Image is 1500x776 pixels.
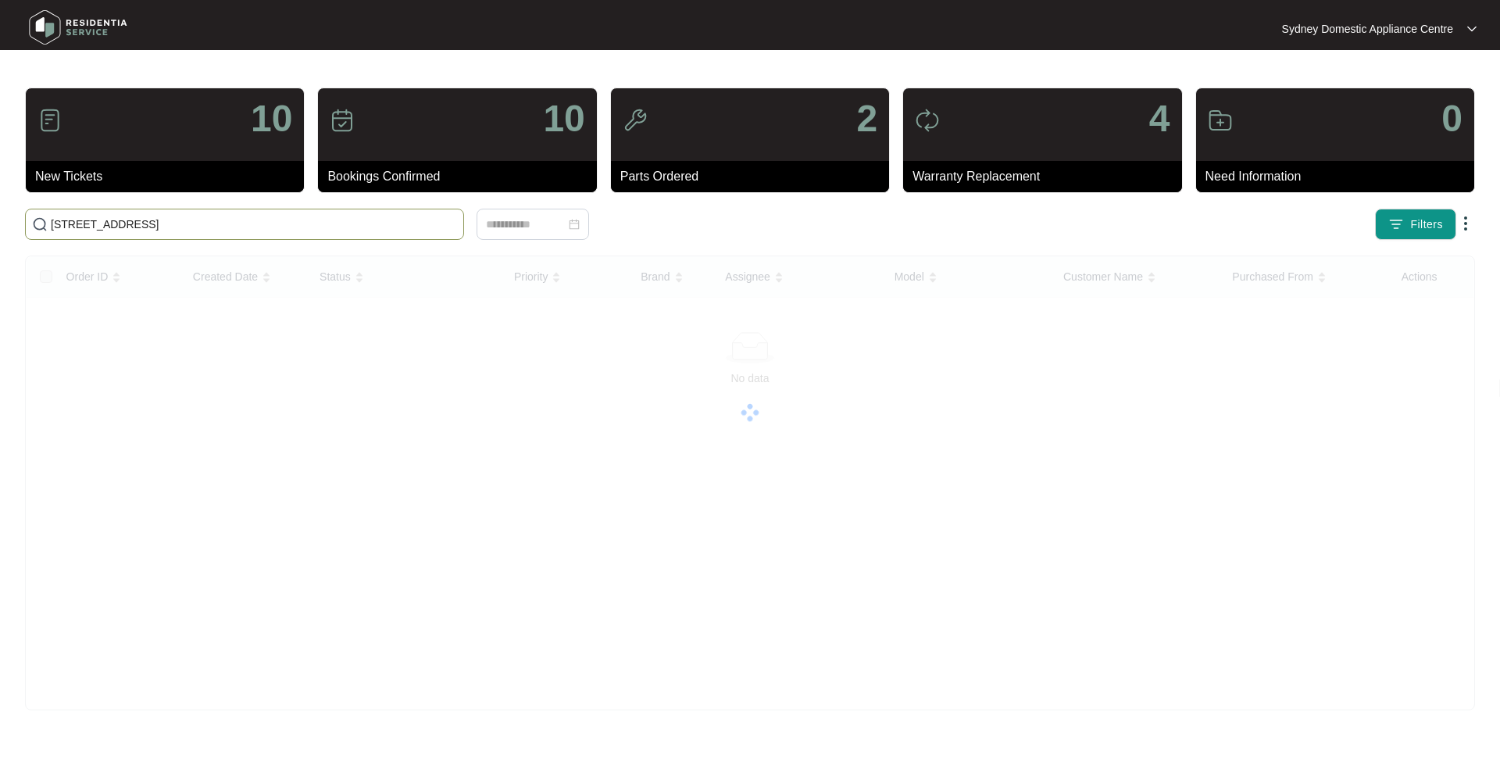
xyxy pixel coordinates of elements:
[1149,100,1170,138] p: 4
[620,167,889,186] p: Parts Ordered
[1375,209,1456,240] button: filter iconFilters
[32,216,48,232] img: search-icon
[35,167,304,186] p: New Tickets
[1282,21,1453,37] p: Sydney Domestic Appliance Centre
[23,4,133,51] img: residentia service logo
[251,100,292,138] p: 10
[51,216,457,233] input: Search by Order Id, Assignee Name, Customer Name, Brand and Model
[1456,214,1475,233] img: dropdown arrow
[1205,167,1474,186] p: Need Information
[327,167,596,186] p: Bookings Confirmed
[543,100,584,138] p: 10
[912,167,1181,186] p: Warranty Replacement
[330,108,355,133] img: icon
[1410,216,1443,233] span: Filters
[1388,216,1404,232] img: filter icon
[37,108,62,133] img: icon
[1441,100,1462,138] p: 0
[856,100,877,138] p: 2
[915,108,940,133] img: icon
[1208,108,1233,133] img: icon
[1467,25,1477,33] img: dropdown arrow
[623,108,648,133] img: icon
